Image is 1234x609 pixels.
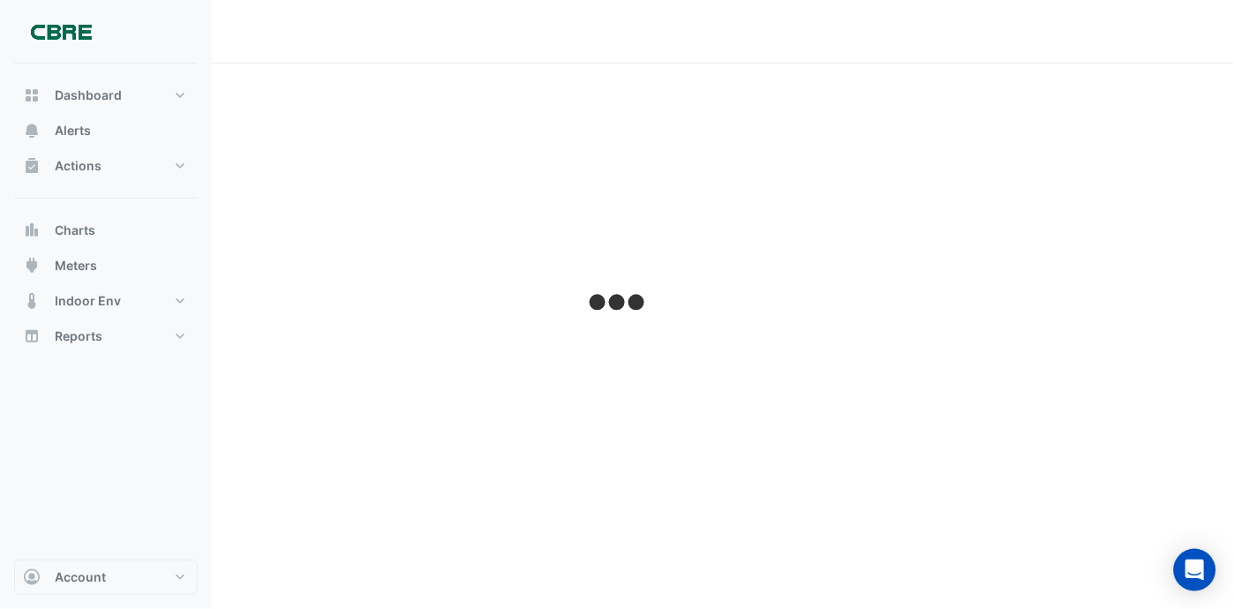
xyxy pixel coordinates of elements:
app-icon: Meters [23,257,41,274]
span: Alerts [55,122,91,139]
app-icon: Dashboard [23,86,41,104]
span: Account [55,568,106,586]
button: Reports [14,319,198,354]
span: Indoor Env [55,292,121,310]
span: Reports [55,327,102,345]
div: Open Intercom Messenger [1174,549,1216,591]
span: Charts [55,222,95,239]
button: Dashboard [14,78,198,113]
app-icon: Reports [23,327,41,345]
button: Indoor Env [14,283,198,319]
app-icon: Indoor Env [23,292,41,310]
button: Charts [14,213,198,248]
span: Dashboard [55,86,122,104]
app-icon: Alerts [23,122,41,139]
app-icon: Actions [23,157,41,175]
span: Actions [55,157,102,175]
button: Actions [14,148,198,184]
app-icon: Charts [23,222,41,239]
span: Meters [55,257,97,274]
button: Meters [14,248,198,283]
img: Company Logo [21,14,101,49]
button: Alerts [14,113,198,148]
button: Account [14,560,198,595]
